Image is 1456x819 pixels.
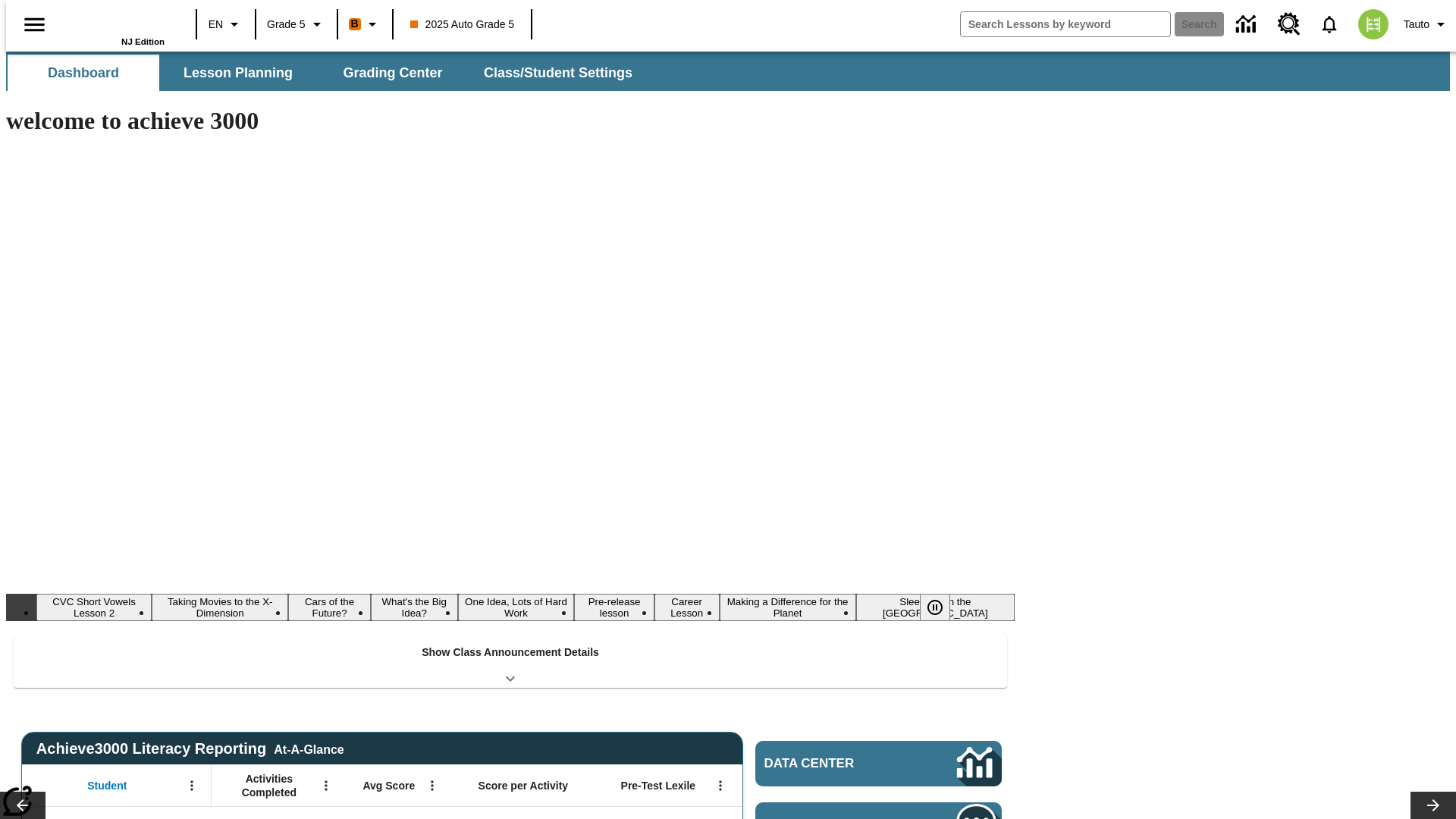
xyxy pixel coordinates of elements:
button: Dashboard [8,55,159,91]
button: Open side menu [12,2,57,47]
a: Resource Center, Will open in new tab [1269,4,1310,45]
button: Slide 5 One Idea, Lots of Hard Work [458,594,575,621]
button: Slide 8 Making a Difference for the Planet [720,594,856,621]
button: Profile/Settings [1398,11,1456,38]
button: Pause [920,594,950,621]
div: SubNavbar [6,52,1450,91]
button: Boost Class color is orange. Change class color [343,11,388,38]
span: 2025 Auto Grade 5 [410,17,515,33]
button: Open Menu [421,774,444,797]
span: Score per Activity [479,779,569,792]
button: Slide 2 Taking Movies to the X-Dimension [152,594,288,621]
input: search field [961,12,1170,36]
span: Data Center [764,756,906,771]
span: Grade 5 [267,17,306,33]
button: Lesson Planning [162,55,314,91]
button: Open Menu [180,774,203,797]
span: Avg Score [362,779,415,792]
div: SubNavbar [6,55,646,91]
a: Data Center [1227,4,1269,45]
span: NJ Edition [121,37,165,46]
button: Slide 9 Sleepless in the Animal Kingdom [856,594,1015,621]
button: Slide 6 Pre-release lesson [574,594,654,621]
button: Slide 7 Career Lesson [654,594,720,621]
h1: welcome to achieve 3000 [6,107,1015,135]
button: Select a new avatar [1349,5,1398,44]
span: Student [87,779,127,792]
div: Pause [920,594,965,621]
div: At-A-Glance [274,740,344,757]
span: Achieve3000 Literacy Reporting [36,740,344,758]
span: Tauto [1404,17,1429,33]
img: avatar image [1358,9,1389,39]
div: Show Class Announcement Details [14,635,1007,688]
button: Open Menu [709,774,732,797]
div: Home [66,5,165,46]
button: Slide 3 Cars of the Future? [288,594,370,621]
a: Notifications [1310,5,1349,44]
button: Slide 4 What's the Big Idea? [371,594,458,621]
button: Class/Student Settings [472,55,645,91]
button: Grade: Grade 5, Select a grade [261,11,332,38]
span: Pre-Test Lexile [621,779,696,792]
button: Lesson carousel, Next [1410,792,1456,819]
a: Home [66,7,165,37]
button: Open Menu [315,774,337,797]
a: Data Center [755,741,1002,786]
button: Language: EN, Select a language [202,11,250,38]
button: Slide 1 CVC Short Vowels Lesson 2 [36,594,152,621]
span: Activities Completed [219,772,319,799]
span: B [351,14,359,33]
span: EN [209,17,223,33]
button: Grading Center [317,55,469,91]
p: Show Class Announcement Details [422,645,599,661]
